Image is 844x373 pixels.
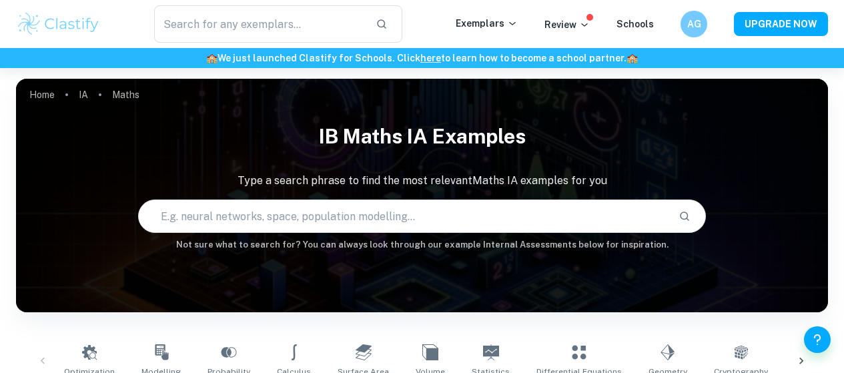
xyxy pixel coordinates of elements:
h1: IB Maths IA examples [16,116,828,157]
a: Home [29,85,55,104]
h6: AG [687,17,702,31]
button: Help and Feedback [804,326,831,353]
span: 🏫 [626,53,638,63]
a: Schools [616,19,654,29]
a: IA [79,85,88,104]
input: Search for any exemplars... [154,5,365,43]
button: UPGRADE NOW [734,12,828,36]
h6: We just launched Clastify for Schools. Click to learn how to become a school partner. [3,51,841,65]
img: Clastify logo [16,11,101,37]
span: 🏫 [206,53,218,63]
p: Exemplars [456,16,518,31]
button: AG [681,11,707,37]
h6: Not sure what to search for? You can always look through our example Internal Assessments below f... [16,238,828,252]
input: E.g. neural networks, space, population modelling... [139,198,669,235]
p: Maths [112,87,139,102]
p: Type a search phrase to find the most relevant Maths IA examples for you [16,173,828,189]
a: here [420,53,441,63]
button: Search [673,205,696,228]
p: Review [544,17,590,32]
